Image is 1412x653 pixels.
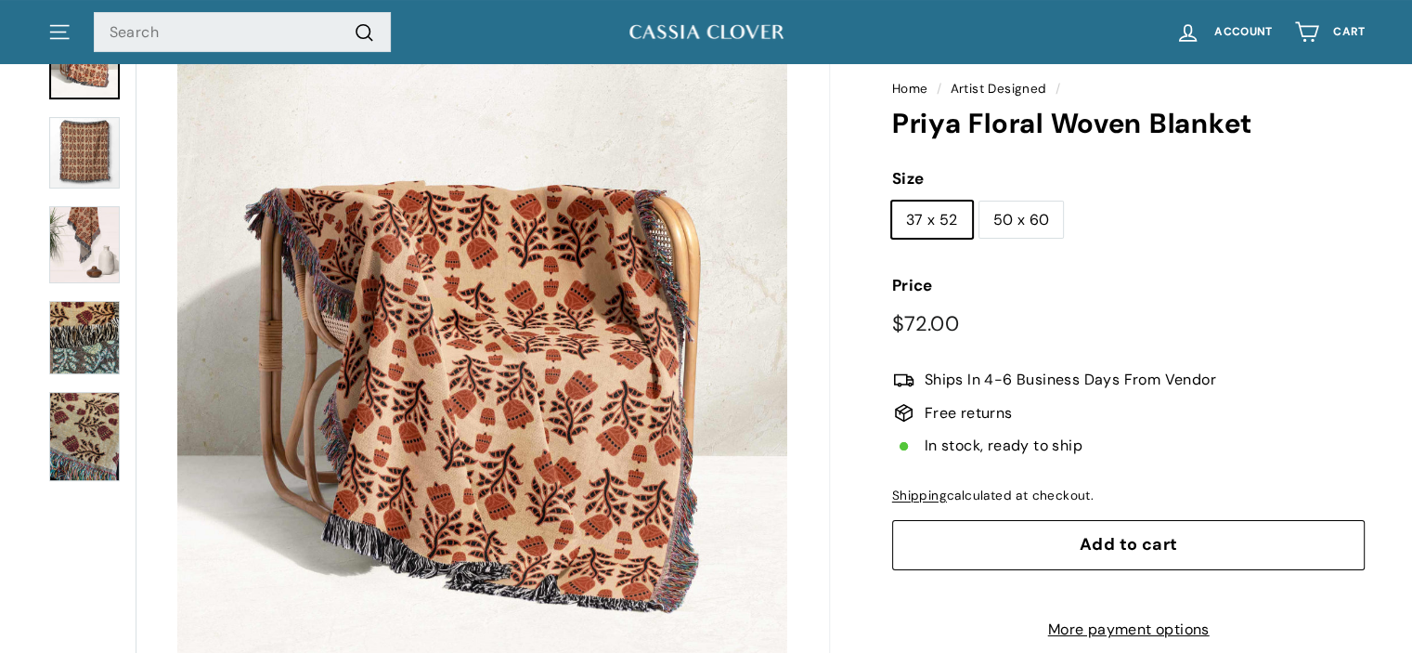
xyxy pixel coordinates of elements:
nav: breadcrumbs [892,79,1366,99]
span: Account [1214,26,1272,38]
a: Shipping [892,488,947,503]
button: Add to cart [892,520,1366,570]
span: Add to cart [1080,533,1178,555]
img: Priya Floral Woven Blanket [49,206,120,283]
span: Free returns [925,401,1013,425]
a: More payment options [892,618,1366,642]
a: Home [892,81,928,97]
div: calculated at checkout. [892,486,1366,506]
label: Price [892,273,1366,298]
label: 37 x 52 [892,202,972,239]
span: In stock, ready to ship [925,434,1082,458]
img: Priya Floral Woven Blanket [49,117,120,189]
span: / [932,81,946,97]
label: Size [892,166,1366,191]
span: Cart [1333,26,1365,38]
a: Priya Floral Woven Blanket [49,301,120,374]
span: Ships In 4-6 Business Days From Vendor [925,368,1216,392]
span: $72.00 [892,310,959,337]
a: Artist Designed [951,81,1047,97]
label: 50 x 60 [979,202,1064,239]
a: Cart [1283,5,1376,59]
h1: Priya Floral Woven Blanket [892,109,1366,139]
input: Search [94,12,391,53]
span: / [1051,81,1065,97]
a: Priya Floral Woven Blanket [49,392,120,482]
img: Priya Floral Woven Blanket [49,301,120,373]
a: Account [1164,5,1283,59]
img: Priya Floral Woven Blanket [49,392,120,481]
